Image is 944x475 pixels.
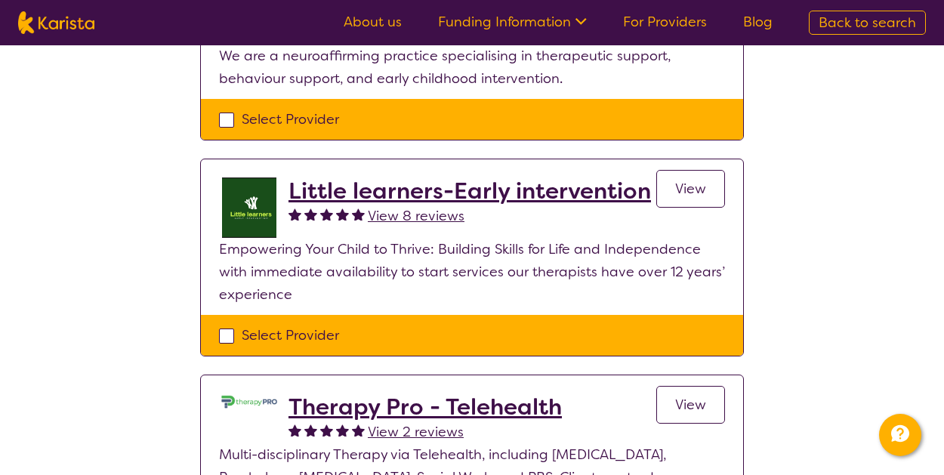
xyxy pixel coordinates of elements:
img: fullstar [336,424,349,436]
a: View 8 reviews [368,205,464,227]
img: fullstar [320,424,333,436]
img: fullstar [304,208,317,221]
img: lehxprcbtunjcwin5sb4.jpg [219,393,279,410]
a: Little learners-Early intervention [288,177,651,205]
img: fullstar [288,424,301,436]
a: Blog [743,13,773,31]
img: fullstar [336,208,349,221]
a: View [656,170,725,208]
span: View [675,180,706,198]
button: Channel Menu [879,414,921,456]
a: Therapy Pro - Telehealth [288,393,562,421]
a: Back to search [809,11,926,35]
img: fullstar [352,208,365,221]
a: Funding Information [438,13,587,31]
img: fullstar [352,424,365,436]
p: Empowering Your Child to Thrive: Building Skills for Life and Independence with immediate availab... [219,238,725,306]
img: Karista logo [18,11,94,34]
span: Back to search [819,14,916,32]
img: fullstar [288,208,301,221]
span: View 8 reviews [368,207,464,225]
span: View [675,396,706,414]
img: fullstar [320,208,333,221]
a: About us [344,13,402,31]
p: We are a neuroaffirming practice specialising in therapeutic support, behaviour support, and earl... [219,45,725,90]
img: f55hkdaos5cvjyfbzwno.jpg [219,177,279,238]
a: For Providers [623,13,707,31]
img: fullstar [304,424,317,436]
span: View 2 reviews [368,423,464,441]
a: View 2 reviews [368,421,464,443]
a: View [656,386,725,424]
